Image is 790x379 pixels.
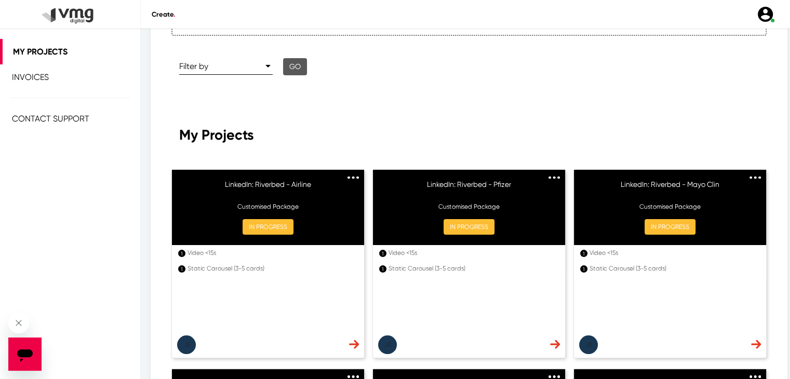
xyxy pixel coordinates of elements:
img: 3dots.svg [347,177,359,179]
button: Je [177,335,196,354]
button: IN PROGRESS [243,219,293,235]
div: Static Carousel (3-5 cards) [590,264,757,273]
div: Static Carousel (3-5 cards) [188,264,355,273]
span: Invoices [12,72,49,82]
div: 1 [379,265,386,273]
p: Customised Package [383,202,555,211]
div: 1 [379,250,386,257]
h6: LinkedIn: Riverbed - Mayo Clin [584,180,756,196]
div: 1 [580,250,587,257]
a: user [750,5,780,23]
span: Hi. Need any help? [6,7,75,16]
img: 3dots.svg [749,375,761,378]
h6: LinkedIn: Riverbed - Airline [182,180,354,196]
button: Go [283,58,307,75]
span: Create [152,10,175,18]
div: Video <15s [389,248,556,258]
div: Static Carousel (3-5 cards) [389,264,556,273]
iframe: Button to launch messaging window [8,337,42,371]
img: 3dots.svg [548,375,560,378]
div: 1 [580,265,587,273]
p: Customised Package [182,202,354,211]
div: 1 [178,250,185,257]
div: 1 [178,265,185,273]
img: dash-nav-arrow.svg [751,340,761,348]
button: Je [579,335,598,354]
div: Video <15s [590,248,757,258]
button: IN PROGRESS [645,219,695,235]
img: 3dots.svg [347,375,359,378]
img: 3dots.svg [548,177,560,179]
span: . [173,10,175,18]
p: Customised Package [584,202,756,211]
span: Contact Support [12,114,89,124]
span: My Projects [13,47,68,57]
img: dash-nav-arrow.svg [550,340,560,348]
button: IN PROGRESS [444,219,494,235]
img: 3dots.svg [749,177,761,179]
div: Video <15s [188,248,355,258]
span: My Projects [179,126,254,143]
h6: LinkedIn: Riverbed - Pfizer [383,180,555,196]
img: dash-nav-arrow.svg [349,340,359,348]
iframe: Close message [8,313,29,333]
img: user [756,5,774,23]
button: Je [378,335,397,354]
